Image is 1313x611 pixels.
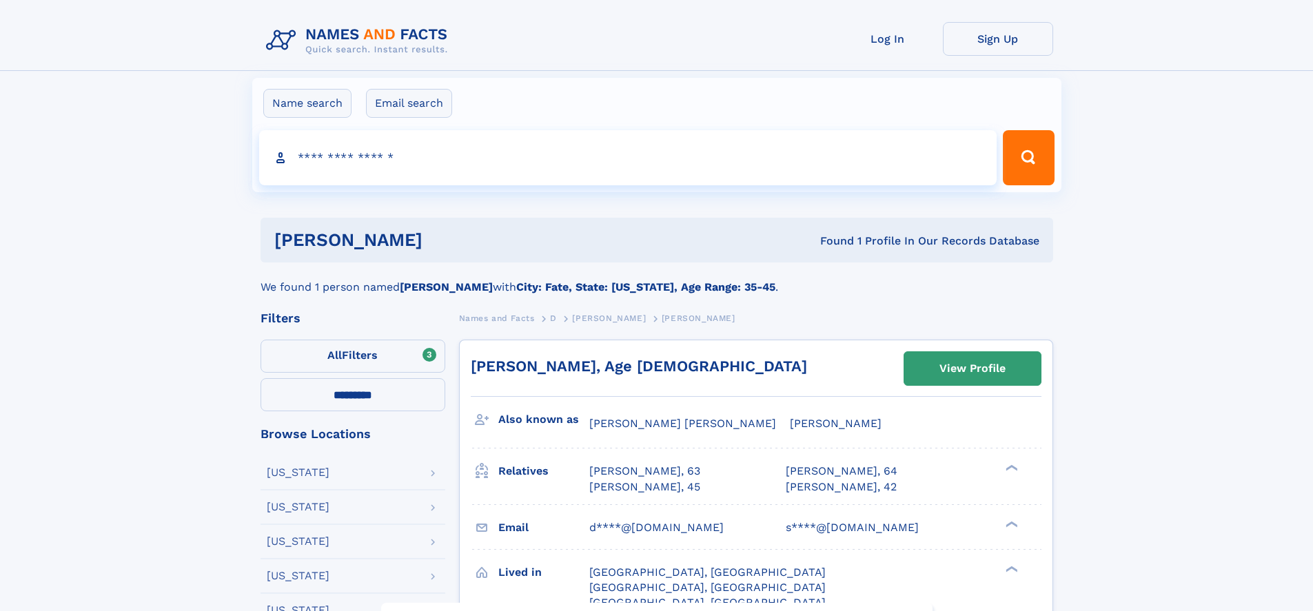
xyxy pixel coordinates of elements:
[267,536,329,547] div: [US_STATE]
[589,464,700,479] a: [PERSON_NAME], 63
[589,479,700,495] a: [PERSON_NAME], 45
[459,309,535,327] a: Names and Facts
[267,467,329,478] div: [US_STATE]
[589,581,826,594] span: [GEOGRAPHIC_DATA], [GEOGRAPHIC_DATA]
[904,352,1041,385] a: View Profile
[621,234,1039,249] div: Found 1 Profile In Our Records Database
[786,479,897,495] a: [PERSON_NAME], 42
[261,22,459,59] img: Logo Names and Facts
[1002,564,1019,573] div: ❯
[589,417,776,430] span: [PERSON_NAME] [PERSON_NAME]
[400,280,493,293] b: [PERSON_NAME]
[939,353,1006,384] div: View Profile
[261,428,445,440] div: Browse Locations
[550,309,557,327] a: D
[471,358,807,375] a: [PERSON_NAME], Age [DEMOGRAPHIC_DATA]
[274,231,622,249] h1: [PERSON_NAME]
[589,566,826,579] span: [GEOGRAPHIC_DATA], [GEOGRAPHIC_DATA]
[498,516,589,539] h3: Email
[833,22,943,56] a: Log In
[261,262,1053,296] div: We found 1 person named with .
[790,417,882,430] span: [PERSON_NAME]
[366,89,452,118] label: Email search
[662,313,735,323] span: [PERSON_NAME]
[261,340,445,373] label: Filters
[572,309,646,327] a: [PERSON_NAME]
[498,561,589,584] h3: Lived in
[259,130,997,185] input: search input
[550,313,557,323] span: D
[267,501,329,512] div: [US_STATE]
[261,312,445,324] div: Filters
[1002,464,1019,473] div: ❯
[498,459,589,483] h3: Relatives
[572,313,646,323] span: [PERSON_NAME]
[1002,519,1019,528] div: ❯
[1003,130,1054,185] button: Search Button
[498,408,589,431] h3: Also known as
[786,464,897,479] a: [PERSON_NAME], 64
[327,349,342,362] span: All
[589,596,826,609] span: [GEOGRAPHIC_DATA], [GEOGRAPHIC_DATA]
[267,570,329,581] div: [US_STATE]
[516,280,775,293] b: City: Fate, State: [US_STATE], Age Range: 35-45
[263,89,352,118] label: Name search
[943,22,1053,56] a: Sign Up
